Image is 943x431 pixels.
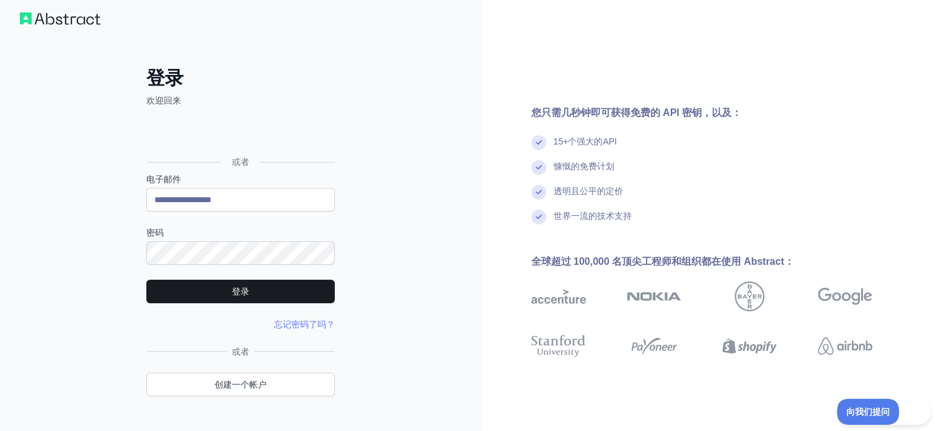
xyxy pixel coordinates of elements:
[554,186,623,196] font: 透明且公平的定价
[554,136,617,146] font: 15+个强大的API
[146,174,181,184] font: 电子邮件
[146,228,164,238] font: 密码
[232,287,249,296] font: 登录
[735,282,764,311] img: 拜耳
[531,135,546,150] img: 复选标记
[627,282,681,311] img: 诺基亚
[140,120,339,148] iframe: “使用Google账号登录”按钮
[554,211,632,221] font: 世界一流的技术支持
[274,319,335,329] a: 忘记密码了吗？
[146,373,335,396] a: 创建一个帐户
[232,347,249,357] font: 或者
[146,68,184,88] font: 登录
[818,282,872,311] img: 谷歌
[722,332,777,360] img: Shopify
[531,332,586,360] img: 斯坦福大学
[818,332,872,360] img: 爱彼迎
[232,157,249,167] font: 或者
[531,210,546,224] img: 复选标记
[627,332,681,360] img: 派安盈
[531,256,794,267] font: 全球超过 100,000 名顶尖工程师和组织都在使用 Abstract：
[20,12,100,25] img: 工作流程
[531,185,546,200] img: 复选标记
[146,280,335,303] button: 登录
[215,380,267,389] font: 创建一个帐户
[531,160,546,175] img: 复选标记
[837,399,931,425] iframe: 切换客户支持
[146,96,181,105] font: 欢迎回来
[554,161,614,171] font: 慷慨的免费计划
[531,282,586,311] img: 埃森哲
[531,107,742,118] font: 您只需几秒钟即可获得免费的 API 密钥，以及：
